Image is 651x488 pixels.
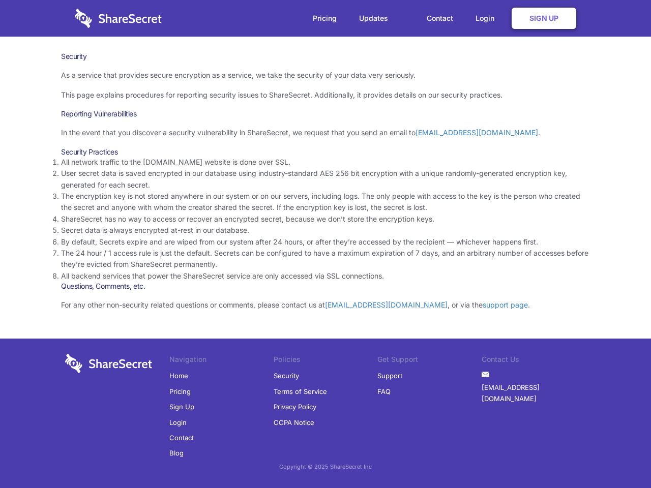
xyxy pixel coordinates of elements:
[274,368,299,383] a: Security
[65,354,152,373] img: logo-wordmark-white-trans-d4663122ce5f474addd5e946df7df03e33cb6a1c49d2221995e7729f52c070b2.svg
[274,415,314,430] a: CCPA Notice
[465,3,510,34] a: Login
[61,225,590,236] li: Secret data is always encrypted at-rest in our database.
[61,191,590,213] li: The encryption key is not stored anywhere in our system or on our servers, including logs. The on...
[482,380,586,407] a: [EMAIL_ADDRESS][DOMAIN_NAME]
[482,354,586,368] li: Contact Us
[274,354,378,368] li: Policies
[61,109,590,118] h3: Reporting Vulnerabilities
[169,368,188,383] a: Home
[377,354,482,368] li: Get Support
[61,89,590,101] p: This page explains procedures for reporting security issues to ShareSecret. Additionally, it prov...
[512,8,576,29] a: Sign Up
[75,9,162,28] img: logo-wordmark-white-trans-d4663122ce5f474addd5e946df7df03e33cb6a1c49d2221995e7729f52c070b2.svg
[416,128,538,137] a: [EMAIL_ADDRESS][DOMAIN_NAME]
[61,157,590,168] li: All network traffic to the [DOMAIN_NAME] website is done over SSL.
[61,270,590,282] li: All backend services that power the ShareSecret service are only accessed via SSL connections.
[274,399,316,414] a: Privacy Policy
[61,213,590,225] li: ShareSecret has no way to access or recover an encrypted secret, because we don’t store the encry...
[169,445,184,461] a: Blog
[61,52,590,61] h1: Security
[169,354,274,368] li: Navigation
[61,299,590,311] p: For any other non-security related questions or comments, please contact us at , or via the .
[377,368,402,383] a: Support
[61,70,590,81] p: As a service that provides secure encryption as a service, we take the security of your data very...
[169,384,191,399] a: Pricing
[417,3,463,34] a: Contact
[274,384,327,399] a: Terms of Service
[61,127,590,138] p: In the event that you discover a security vulnerability in ShareSecret, we request that you send ...
[169,430,194,445] a: Contact
[61,168,590,191] li: User secret data is saved encrypted in our database using industry-standard AES 256 bit encryptio...
[61,248,590,270] li: The 24 hour / 1 access rule is just the default. Secrets can be configured to have a maximum expi...
[377,384,391,399] a: FAQ
[61,282,590,291] h3: Questions, Comments, etc.
[483,300,528,309] a: support page
[169,415,187,430] a: Login
[169,399,194,414] a: Sign Up
[303,3,347,34] a: Pricing
[61,236,590,248] li: By default, Secrets expire and are wiped from our system after 24 hours, or after they’re accesse...
[61,147,590,157] h3: Security Practices
[325,300,448,309] a: [EMAIL_ADDRESS][DOMAIN_NAME]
